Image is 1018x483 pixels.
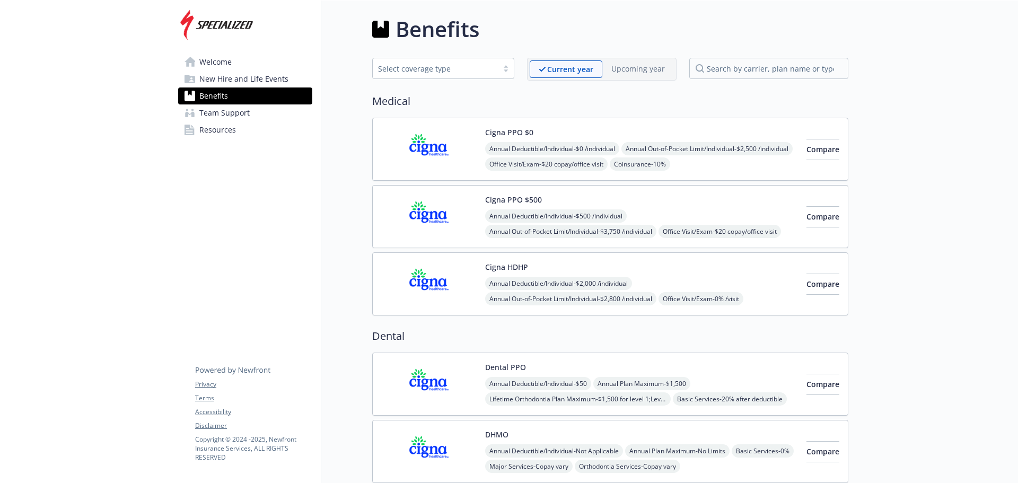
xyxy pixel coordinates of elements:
span: Compare [806,446,839,456]
img: CIGNA carrier logo [381,362,477,407]
a: Benefits [178,87,312,104]
a: Privacy [195,380,312,389]
span: Basic Services - 0% [732,444,794,458]
span: Annual Out-of-Pocket Limit/Individual - $2,800 /individual [485,292,656,305]
span: Office Visit/Exam - $20 copay/office visit [485,157,608,171]
a: New Hire and Life Events [178,71,312,87]
img: CIGNA carrier logo [381,127,477,172]
a: Terms [195,393,312,403]
span: Welcome [199,54,232,71]
span: Upcoming year [602,60,674,78]
button: Compare [806,274,839,295]
span: New Hire and Life Events [199,71,288,87]
span: Annual Deductible/Individual - $2,000 /individual [485,277,632,290]
span: Compare [806,279,839,289]
div: Select coverage type [378,63,493,74]
img: CIGNA carrier logo [381,429,477,474]
button: Compare [806,374,839,395]
span: Annual Deductible/Individual - $50 [485,377,591,390]
span: Major Services - Copay vary [485,460,573,473]
span: Annual Deductible/Individual - $0 /individual [485,142,619,155]
span: Annual Deductible/Individual - Not Applicable [485,444,623,458]
h2: Dental [372,328,848,344]
h1: Benefits [396,13,479,45]
p: Copyright © 2024 - 2025 , Newfront Insurance Services, ALL RIGHTS RESERVED [195,435,312,462]
span: Compare [806,212,839,222]
a: Accessibility [195,407,312,417]
span: Compare [806,379,839,389]
span: Coinsurance - 10% [610,157,670,171]
img: CIGNA carrier logo [381,261,477,306]
span: Office Visit/Exam - 0% /visit [659,292,743,305]
button: DHMO [485,429,508,440]
span: Lifetime Orthodontia Plan Maximum - $1,500 for level 1;Level 2 $1,900; Level 3 $2,300; Level 4 $2... [485,392,671,406]
a: Resources [178,121,312,138]
button: Compare [806,441,839,462]
span: Basic Services - 20% after deductible [673,392,787,406]
span: Compare [806,144,839,154]
input: search by carrier, plan name or type [689,58,848,79]
a: Welcome [178,54,312,71]
span: Team Support [199,104,250,121]
span: Annual Plan Maximum - $1,500 [593,377,690,390]
h2: Medical [372,93,848,109]
button: Cigna PPO $0 [485,127,533,138]
span: Benefits [199,87,228,104]
button: Compare [806,206,839,227]
button: Dental PPO [485,362,526,373]
img: CIGNA carrier logo [381,194,477,239]
span: Annual Deductible/Individual - $500 /individual [485,209,627,223]
span: Resources [199,121,236,138]
span: Office Visit/Exam - $20 copay/office visit [659,225,781,238]
p: Current year [547,64,593,75]
span: Annual Out-of-Pocket Limit/Individual - $3,750 /individual [485,225,656,238]
button: Compare [806,139,839,160]
p: Upcoming year [611,63,665,74]
span: Annual Plan Maximum - No Limits [625,444,730,458]
a: Disclaimer [195,421,312,431]
button: Cigna PPO $500 [485,194,542,205]
span: Annual Out-of-Pocket Limit/Individual - $2,500 /individual [621,142,793,155]
button: Cigna HDHP [485,261,528,273]
span: Orthodontia Services - Copay vary [575,460,680,473]
a: Team Support [178,104,312,121]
